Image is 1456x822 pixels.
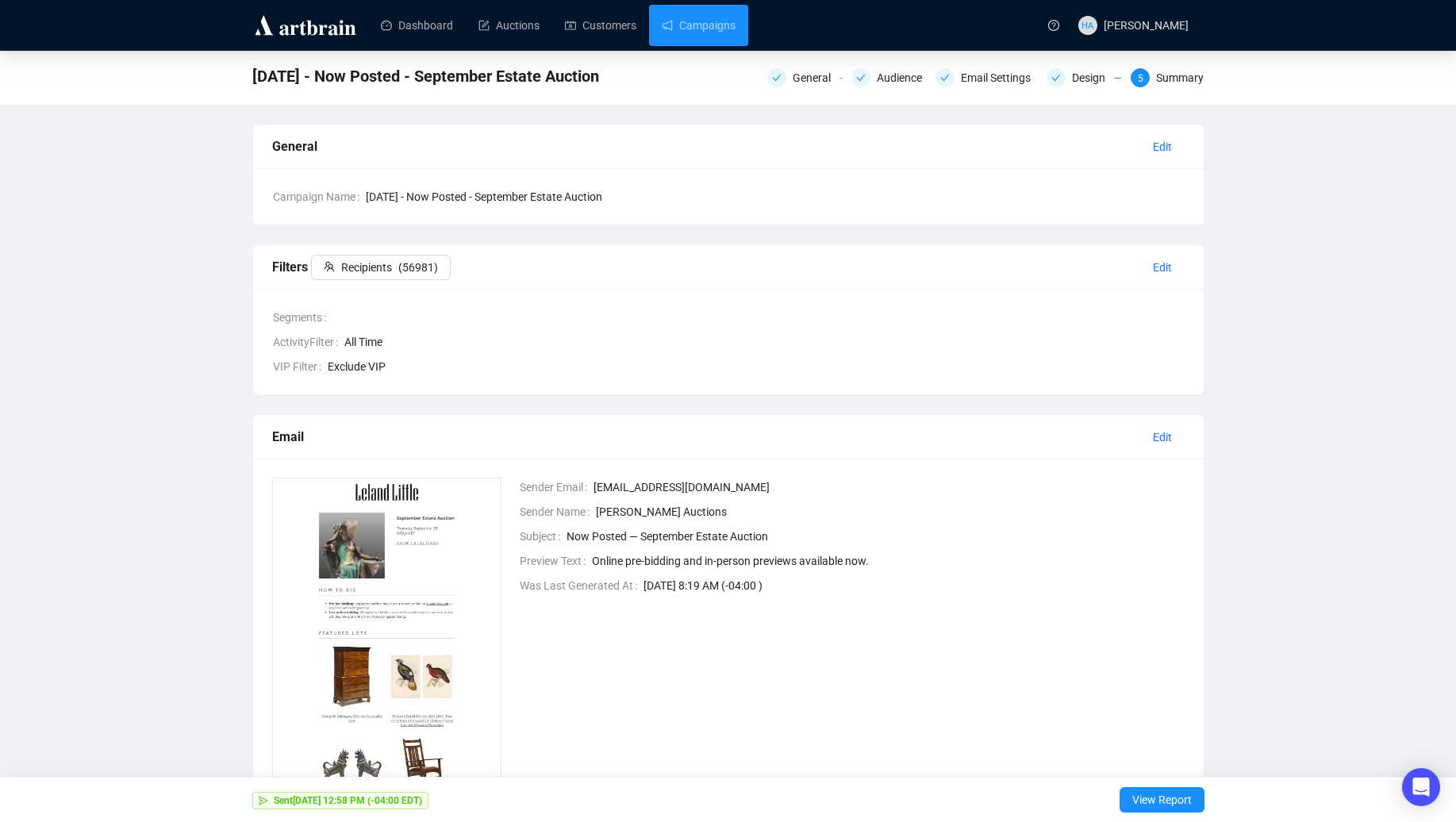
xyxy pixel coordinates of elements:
a: Dashboard [381,5,453,46]
span: [PERSON_NAME] [1104,19,1189,32]
span: [PERSON_NAME] Auctions [596,503,1185,520]
span: Exclude VIP [328,358,1185,375]
span: [DATE] 8:19 AM (-04:00 ) [643,577,1185,594]
strong: Sent [DATE] 12:58 PM (-04:00 EDT) [274,795,422,806]
span: Online pre-bidding and in-person previews available now. [592,552,1185,570]
div: Email [272,427,1140,447]
a: Customers [565,5,636,46]
span: Filters [272,259,451,275]
a: Campaigns [662,5,736,46]
span: VIP Filter [273,358,328,375]
span: Edit [1153,428,1172,446]
span: question-circle [1048,20,1059,31]
div: Audience [851,68,926,87]
span: All Time [344,333,1185,351]
span: Segments [273,309,332,326]
span: Sender Name [520,503,596,520]
span: Sender Email [520,478,594,496]
span: [EMAIL_ADDRESS][DOMAIN_NAME] [594,478,1185,496]
span: Subject [520,528,567,545]
a: Auctions [478,5,540,46]
span: Was Last Generated At [520,577,643,594]
span: [DATE] - Now Posted - September Estate Auction [366,188,1185,205]
button: View Report [1120,787,1204,812]
div: Summary [1156,68,1204,87]
span: Preview Text [520,552,592,570]
img: 1757955358252-oQudUmlfSK8GI7Yu.png [272,478,502,797]
button: Recipients(56981) [311,255,451,280]
div: Design [1072,68,1115,87]
div: Email Settings [935,68,1037,87]
div: Email Settings [961,68,1040,87]
span: check [1051,73,1061,83]
div: General [793,68,840,87]
span: Recipients [341,259,392,276]
span: HA [1081,18,1093,33]
button: Edit [1140,424,1185,450]
div: Open Intercom Messenger [1402,768,1440,806]
img: logo [252,13,359,38]
span: check [856,73,866,83]
span: Edit [1153,259,1172,276]
span: send [259,796,268,805]
span: check [772,73,782,83]
span: Now Posted — September Estate Auction [567,528,1185,545]
span: View Report [1132,778,1192,822]
span: check [940,73,950,83]
div: General [272,136,1140,156]
div: 5Summary [1131,68,1204,87]
span: team [324,261,335,272]
span: 9-15-25 - Now Posted - September Estate Auction [252,63,599,89]
span: ActivityFilter [273,333,344,351]
div: Design [1047,68,1121,87]
span: Campaign Name [273,188,366,205]
div: General [767,68,842,87]
span: 5 [1138,73,1143,84]
span: ( 56981 ) [398,259,438,276]
div: Audience [877,68,932,87]
button: Edit [1140,255,1185,280]
button: Edit [1140,134,1185,159]
span: Edit [1153,138,1172,156]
